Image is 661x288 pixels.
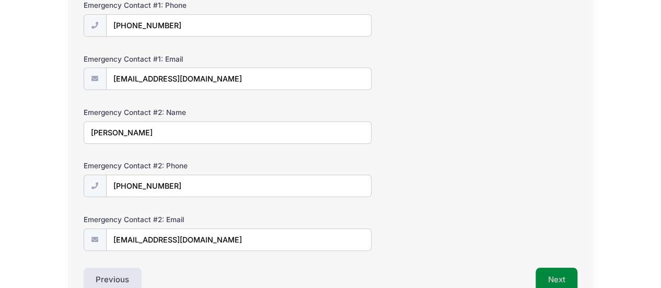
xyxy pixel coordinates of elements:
input: email@email.com [106,67,372,90]
input: (xxx) xxx-xxxx [106,175,372,197]
input: email@email.com [106,228,372,251]
label: Emergency Contact #2: Email [84,214,248,225]
label: Emergency Contact #2: Name [84,107,248,118]
label: Emergency Contact #1: Email [84,54,248,64]
input: (xxx) xxx-xxxx [106,14,372,37]
label: Emergency Contact #2: Phone [84,160,248,171]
